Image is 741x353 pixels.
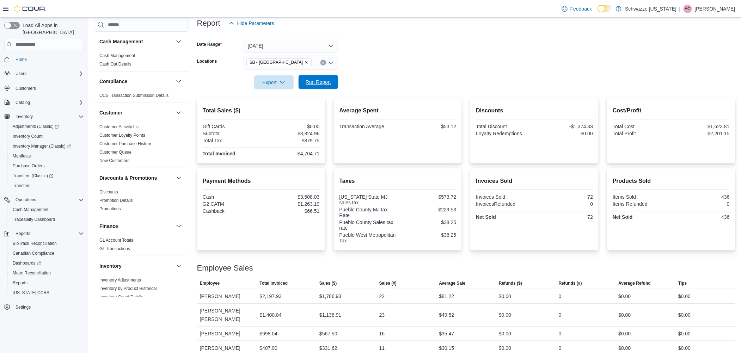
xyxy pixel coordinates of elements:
h2: Payment Methods [203,177,320,185]
button: Transfers [7,181,87,191]
button: Settings [1,302,87,312]
a: Dashboards [7,258,87,268]
span: Transfers [13,183,30,188]
div: 0 [559,344,562,352]
label: Locations [197,58,217,64]
p: [PERSON_NAME] [695,5,735,13]
span: AC [685,5,691,13]
a: Transfers (Classic) [7,171,87,181]
div: $0.00 [499,311,511,319]
div: $49.52 [439,311,454,319]
div: Arthur Clement [684,5,692,13]
div: -$1,374.33 [536,124,593,129]
span: Discounts [99,189,118,195]
h3: Customer [99,109,122,116]
span: Inventory Count Details [99,294,143,300]
div: $0.00 [536,131,593,136]
a: OCS Transaction Submission Details [99,93,169,98]
div: $0.00 [678,329,691,338]
span: New Customers [99,158,129,163]
div: [PERSON_NAME] [PERSON_NAME] [197,304,257,326]
a: Adjustments (Classic) [7,122,87,131]
div: Total Discount [476,124,533,129]
div: $1,400.84 [259,311,281,319]
span: Cash Management [13,207,48,212]
span: Inventory Manager (Classic) [13,143,71,149]
span: Operations [13,196,84,204]
div: $35.47 [439,329,454,338]
div: Invoices Sold [476,194,533,200]
div: 0 [536,201,593,207]
a: Promotion Details [99,198,133,203]
button: Discounts & Promotions [99,174,173,181]
span: Reports [10,279,84,287]
a: Transfers [10,181,33,190]
div: Loyalty Redemptions [476,131,533,136]
span: BioTrack Reconciliation [10,239,84,248]
span: Metrc Reconciliation [13,270,51,276]
span: Promotions [99,206,121,212]
span: Dark Mode [598,12,598,13]
h2: Cost/Profit [613,106,730,115]
button: Customers [1,83,87,93]
div: 0 [559,329,562,338]
button: Purchase Orders [7,161,87,171]
span: Tips [678,280,687,286]
strong: Net Sold [613,214,633,220]
span: Traceabilty Dashboard [10,215,84,224]
div: $2,201.15 [673,131,730,136]
a: Inventory Adjustments [99,278,141,283]
div: 0 [559,292,562,301]
a: Transfers (Classic) [10,172,56,180]
button: [DATE] [244,39,338,53]
div: Total Cost [613,124,670,129]
button: Compliance [99,78,173,85]
h2: Invoices Sold [476,177,593,185]
span: Inventory by Product Historical [99,286,157,291]
span: [US_STATE] CCRS [13,290,49,296]
div: G2 CATM [203,201,260,207]
div: $229.53 [399,207,456,212]
span: Reports [13,229,84,238]
strong: Net Sold [476,214,496,220]
span: Reports [13,280,27,286]
span: Refunds ($) [499,280,522,286]
button: Inventory [1,112,87,122]
button: Customer [99,109,173,116]
button: Manifests [7,151,87,161]
div: $2,197.93 [259,292,281,301]
button: Inventory Count [7,131,87,141]
div: $81.22 [439,292,454,301]
div: Compliance [94,91,189,103]
button: Clear input [320,60,326,66]
a: Settings [13,303,33,311]
button: Cash Management [7,205,87,215]
button: Reports [7,278,87,288]
a: Promotions [99,206,121,211]
div: 436 [673,214,730,220]
span: Purchase Orders [10,162,84,170]
span: Inventory [16,114,33,119]
span: Adjustments (Classic) [10,122,84,131]
span: GL Transactions [99,246,130,252]
button: Reports [1,229,87,239]
div: $38.25 [399,232,456,238]
img: Cova [14,5,46,12]
div: $0.00 [499,292,511,301]
button: Catalog [1,98,87,107]
h2: Discounts [476,106,593,115]
span: Customer Queue [99,149,131,155]
span: Settings [13,303,84,311]
h2: Total Sales ($) [203,106,320,115]
span: Export [258,75,289,89]
span: Purchase Orders [13,163,45,169]
div: $331.62 [319,344,337,352]
p: Schwazze [US_STATE] [625,5,676,13]
h3: Compliance [99,78,127,85]
div: 72 [536,194,593,200]
span: Sales ($) [319,280,337,286]
a: Customer Loyalty Points [99,133,145,138]
span: Users [13,69,84,78]
a: Cash Out Details [99,62,131,67]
